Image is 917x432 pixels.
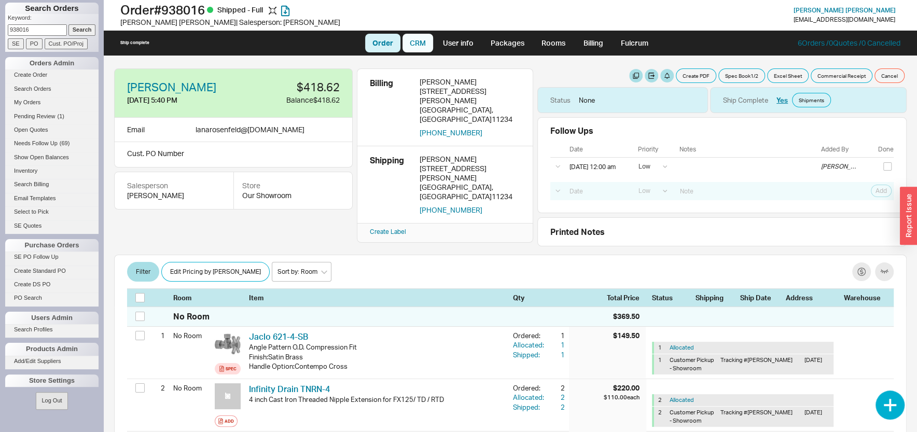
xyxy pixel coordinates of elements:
[5,165,99,176] a: Inventory
[152,379,165,397] div: 2
[249,352,505,361] div: Finish : Satin Brass
[676,68,716,83] button: Create PDF
[402,34,433,52] a: CRM
[5,239,99,252] div: Purchase Orders
[420,87,520,105] div: [STREET_ADDRESS][PERSON_NAME]
[5,69,99,80] a: Create Order
[370,155,411,215] div: Shipping
[821,146,869,153] div: Added By
[215,383,241,409] img: no_photo
[546,402,565,412] div: 2
[579,95,595,105] div: None
[513,331,546,340] div: Ordered:
[794,16,895,23] div: [EMAIL_ADDRESS][DOMAIN_NAME]
[658,356,665,372] div: 1
[658,344,665,352] div: 1
[792,93,831,107] a: Shipments
[5,206,99,217] a: Select to Pick
[776,95,788,105] button: Yes
[550,95,571,105] div: Status
[604,393,640,401] div: $110.00 each
[196,125,304,134] span: lanarosenfeld @ [DOMAIN_NAME]
[5,324,99,335] a: Search Profiles
[5,193,99,204] a: Email Templates
[26,38,43,49] input: PO
[670,396,694,404] button: Allocated
[127,190,221,201] div: [PERSON_NAME]
[878,146,894,153] div: Done
[14,113,55,119] span: Pending Review
[564,160,630,174] input: Date
[821,163,856,170] div: [PERSON_NAME]
[513,293,565,302] div: Qty
[786,293,838,302] div: Address
[546,350,565,359] div: 1
[876,187,887,195] span: Add
[215,363,241,374] a: Spec
[5,343,99,355] div: Products Admin
[767,68,809,83] button: Excel Sheet
[5,83,99,94] a: Search Orders
[420,164,520,183] div: [STREET_ADDRESS][PERSON_NAME]
[249,395,505,404] div: 4 inch Cast Iron Threaded Nipple Extension for FX125/ TD / RTD
[513,402,546,412] div: Shipped:
[127,180,221,191] div: Salesperson
[513,340,546,350] div: Allocated:
[5,279,99,290] a: Create DS PO
[798,38,900,47] a: 6Orders /0Quotes /0 Cancelled
[874,68,905,83] button: Cancel
[696,293,734,302] div: Shipping
[844,293,885,302] div: Warehouse
[8,14,99,24] p: Keyword:
[5,252,99,262] a: SE PO Follow Up
[365,34,400,52] a: Order
[242,180,344,191] div: Store
[161,262,270,282] button: Edit Pricing by [PERSON_NAME]
[249,384,330,394] a: Infinity Drain TNRN-4
[240,95,340,105] div: Balance $418.62
[799,96,824,104] span: Shipments
[723,95,768,105] div: Ship Complete
[5,138,99,149] a: Needs Follow Up(69)
[242,190,344,201] div: Our Showroom
[173,293,211,302] div: Room
[513,350,546,359] div: Shipped:
[68,24,96,35] input: Search
[217,5,265,14] span: Shipped - Full
[794,7,896,14] a: [PERSON_NAME] [PERSON_NAME]
[550,126,593,135] div: Follow Ups
[5,266,99,276] a: Create Standard PO
[127,81,216,93] a: [PERSON_NAME]
[249,293,509,302] div: Item
[114,142,353,168] div: Cust. PO Number
[14,140,58,146] span: Needs Follow Up
[170,266,261,278] span: Edit Pricing by [PERSON_NAME]
[575,34,612,52] a: Billing
[127,262,159,282] button: Filter
[249,331,308,342] a: Jaclo 621-4-SB
[658,396,665,404] div: 2
[546,393,565,402] div: 2
[607,293,646,302] div: Total Price
[5,356,99,367] a: Add/Edit Suppliers
[534,34,573,52] a: Rooms
[674,184,819,198] input: Note
[881,72,898,80] span: Cancel
[670,344,694,352] button: Allocated
[120,40,149,46] div: Ship complete
[5,292,99,303] a: PO Search
[5,152,99,163] a: Show Open Balances
[420,155,520,164] div: [PERSON_NAME]
[240,81,340,93] div: $418.62
[370,228,406,235] a: Create Label
[5,124,99,135] a: Open Quotes
[658,409,665,425] div: 2
[670,409,714,424] span: Customer Pickup - Showroom
[127,124,145,135] div: Email
[420,77,520,87] div: [PERSON_NAME]
[804,356,829,372] div: [DATE]
[513,383,546,393] div: Ordered:
[804,409,829,425] div: [DATE]
[420,128,482,137] button: [PHONE_NUMBER]
[173,311,210,322] div: No Room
